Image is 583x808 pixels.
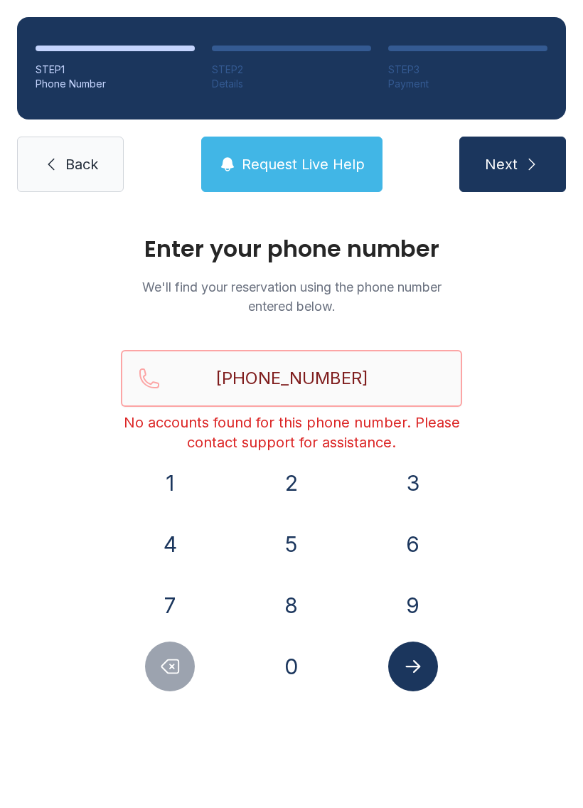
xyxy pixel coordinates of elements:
div: STEP 2 [212,63,371,77]
span: Next [485,154,518,174]
div: STEP 1 [36,63,195,77]
div: Payment [388,77,547,91]
button: 4 [145,519,195,569]
button: 3 [388,458,438,508]
button: Delete number [145,642,195,691]
button: 2 [267,458,316,508]
button: 5 [267,519,316,569]
button: 7 [145,580,195,630]
button: Submit lookup form [388,642,438,691]
button: 9 [388,580,438,630]
div: No accounts found for this phone number. Please contact support for assistance. [121,413,462,452]
span: Back [65,154,98,174]
p: We'll find your reservation using the phone number entered below. [121,277,462,316]
div: Details [212,77,371,91]
div: STEP 3 [388,63,547,77]
h1: Enter your phone number [121,238,462,260]
button: 6 [388,519,438,569]
input: Reservation phone number [121,350,462,407]
button: 1 [145,458,195,508]
div: Phone Number [36,77,195,91]
button: 0 [267,642,316,691]
span: Request Live Help [242,154,365,174]
button: 8 [267,580,316,630]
